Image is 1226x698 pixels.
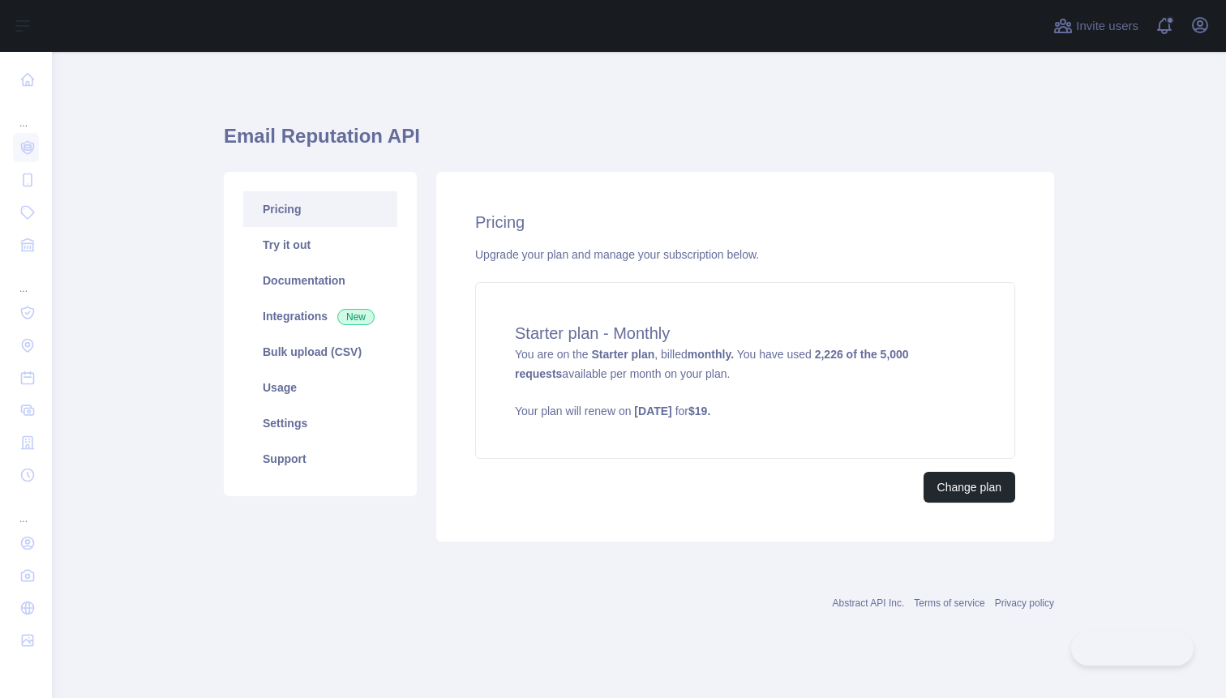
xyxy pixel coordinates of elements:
[515,348,909,380] strong: 2,226 of the 5,000 requests
[475,246,1015,263] div: Upgrade your plan and manage your subscription below.
[13,493,39,525] div: ...
[243,370,397,405] a: Usage
[515,403,975,419] p: Your plan will renew on for
[243,405,397,441] a: Settings
[243,263,397,298] a: Documentation
[243,227,397,263] a: Try it out
[515,348,975,419] span: You are on the , billed You have used available per month on your plan.
[13,263,39,295] div: ...
[337,309,375,325] span: New
[591,348,654,361] strong: Starter plan
[515,322,975,345] h4: Starter plan - Monthly
[634,405,671,418] strong: [DATE]
[1071,632,1194,666] iframe: Toggle Customer Support
[243,298,397,334] a: Integrations New
[914,597,984,609] a: Terms of service
[995,597,1054,609] a: Privacy policy
[243,191,397,227] a: Pricing
[1076,17,1138,36] span: Invite users
[243,441,397,477] a: Support
[924,472,1015,503] button: Change plan
[224,123,1054,162] h1: Email Reputation API
[688,348,734,361] strong: monthly.
[243,334,397,370] a: Bulk upload (CSV)
[475,211,1015,233] h2: Pricing
[13,97,39,130] div: ...
[1050,13,1142,39] button: Invite users
[833,597,905,609] a: Abstract API Inc.
[688,405,710,418] strong: $ 19 .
